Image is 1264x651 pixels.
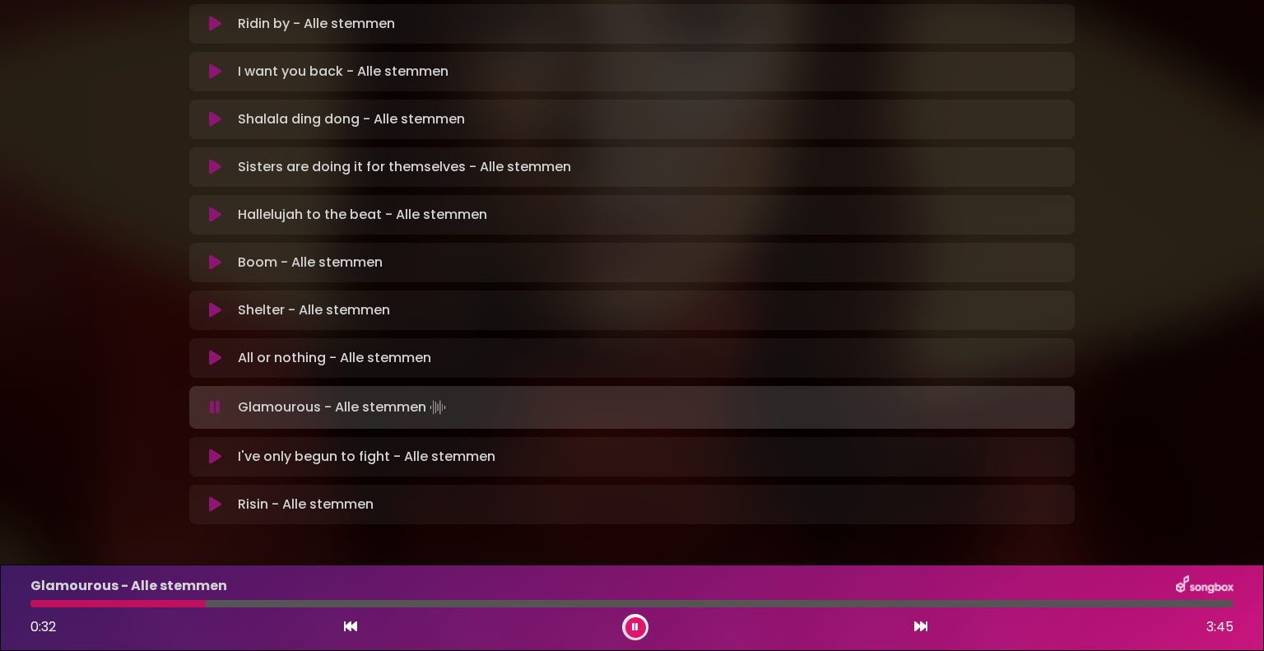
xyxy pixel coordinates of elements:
p: Shalala ding dong - Alle stemmen [238,109,465,129]
img: waveform4.gif [426,396,449,419]
p: Ridin by - Alle stemmen [238,14,395,34]
p: All or nothing - Alle stemmen [238,348,431,368]
img: songbox-logo-white.png [1176,575,1234,597]
p: Risin - Alle stemmen [238,495,374,514]
p: Glamourous - Alle stemmen [30,576,227,596]
p: Glamourous - Alle stemmen [238,396,449,419]
p: Boom - Alle stemmen [238,253,383,272]
p: Shelter - Alle stemmen [238,300,390,320]
p: Hallelujah to the beat - Alle stemmen [238,205,487,225]
p: I've only begun to fight - Alle stemmen [238,447,495,467]
p: I want you back - Alle stemmen [238,62,448,81]
p: Sisters are doing it for themselves - Alle stemmen [238,157,571,177]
